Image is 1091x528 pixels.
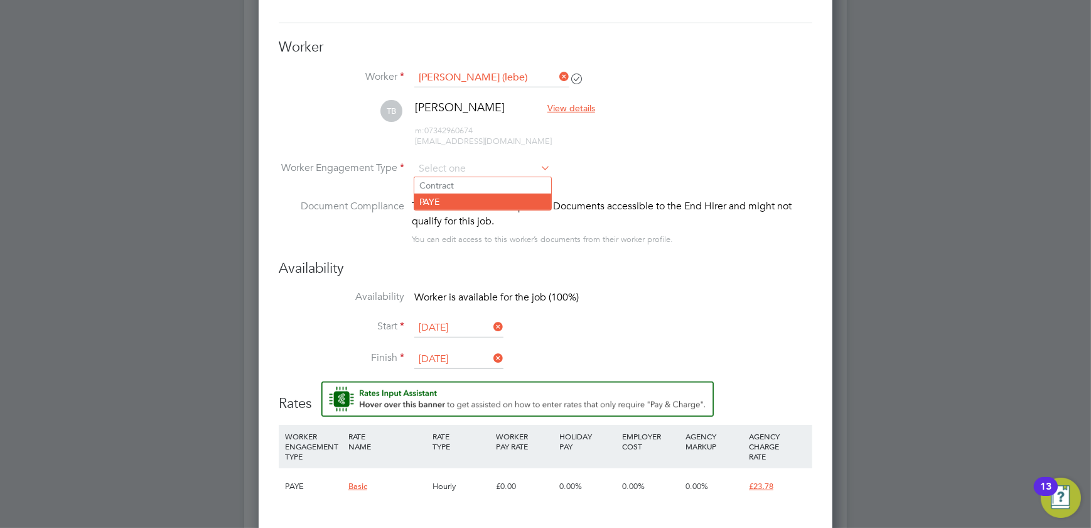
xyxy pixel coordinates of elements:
[414,69,569,87] input: Search for...
[429,468,493,505] div: Hourly
[414,319,503,338] input: Select one
[1040,487,1051,503] div: 13
[746,425,809,468] div: AGENCY CHARGE RATE
[345,425,429,458] div: RATE NAME
[622,481,645,492] span: 0.00%
[415,125,473,136] span: 07342960674
[412,232,673,247] div: You can edit access to this worker’s documents from their worker profile.
[380,100,402,122] span: TB
[321,382,714,417] button: Rate Assistant
[685,481,708,492] span: 0.00%
[279,320,404,333] label: Start
[348,481,367,492] span: Basic
[493,425,556,458] div: WORKER PAY RATE
[556,425,620,458] div: HOLIDAY PAY
[415,100,505,114] span: [PERSON_NAME]
[414,160,551,179] input: Select one
[682,425,746,458] div: AGENCY MARKUP
[619,425,682,458] div: EMPLOYER COST
[429,425,493,458] div: RATE TYPE
[279,260,812,278] h3: Availability
[414,177,551,194] li: Contract
[415,125,424,136] span: m:
[1041,478,1081,518] button: Open Resource Center, 13 new notifications
[279,70,404,84] label: Worker
[414,291,579,304] span: Worker is available for the job (100%)
[412,199,812,229] div: This worker has no Compliance Documents accessible to the End Hirer and might not qualify for thi...
[279,199,404,245] label: Document Compliance
[414,194,551,210] li: PAYE
[279,38,812,57] h3: Worker
[415,136,552,146] span: [EMAIL_ADDRESS][DOMAIN_NAME]
[547,102,595,114] span: View details
[279,162,404,175] label: Worker Engagement Type
[279,290,404,304] label: Availability
[749,481,773,492] span: £23.78
[493,468,556,505] div: £0.00
[279,351,404,365] label: Finish
[279,382,812,413] h3: Rates
[282,468,345,505] div: PAYE
[282,425,345,468] div: WORKER ENGAGEMENT TYPE
[414,350,503,369] input: Select one
[559,481,582,492] span: 0.00%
